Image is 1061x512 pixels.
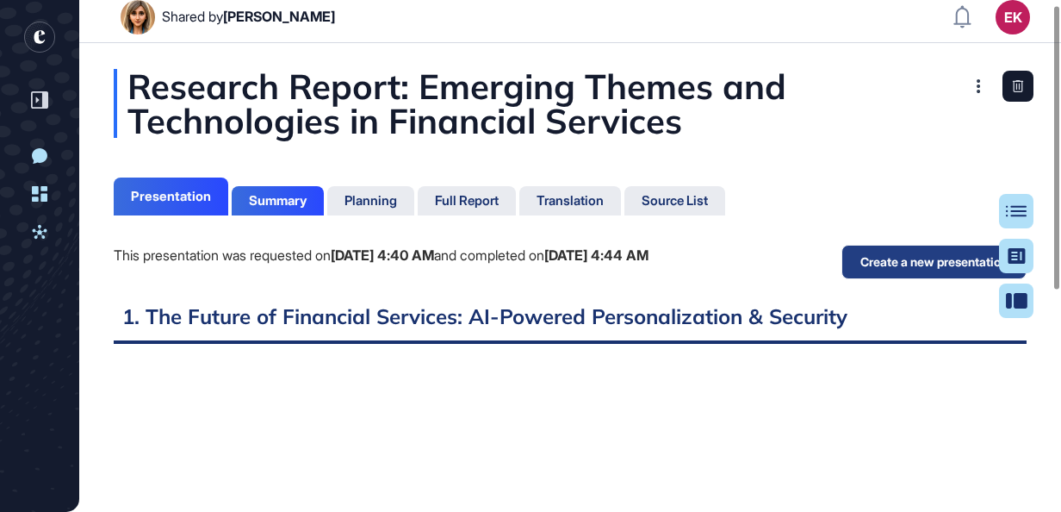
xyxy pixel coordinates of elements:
[544,247,648,264] b: [DATE] 4:44 AM
[642,193,708,209] div: Source List
[114,302,1027,344] h2: 1. The Future of Financial Services: AI-Powered Personalization & Security
[537,193,604,209] div: Translation
[24,22,55,53] div: entrapeer-logo
[131,189,211,204] div: Presentation
[344,193,397,209] div: Planning
[249,193,307,209] div: Summary
[114,69,1027,138] div: Research Report: Emerging Themes and Technologies in Financial Services
[162,9,335,25] div: Shared by
[435,193,499,209] div: Full Report
[841,245,1027,279] button: Create a new presentation
[114,245,648,267] div: This presentation was requested on and completed on
[331,247,434,264] b: [DATE] 4:40 AM
[223,8,335,25] span: [PERSON_NAME]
